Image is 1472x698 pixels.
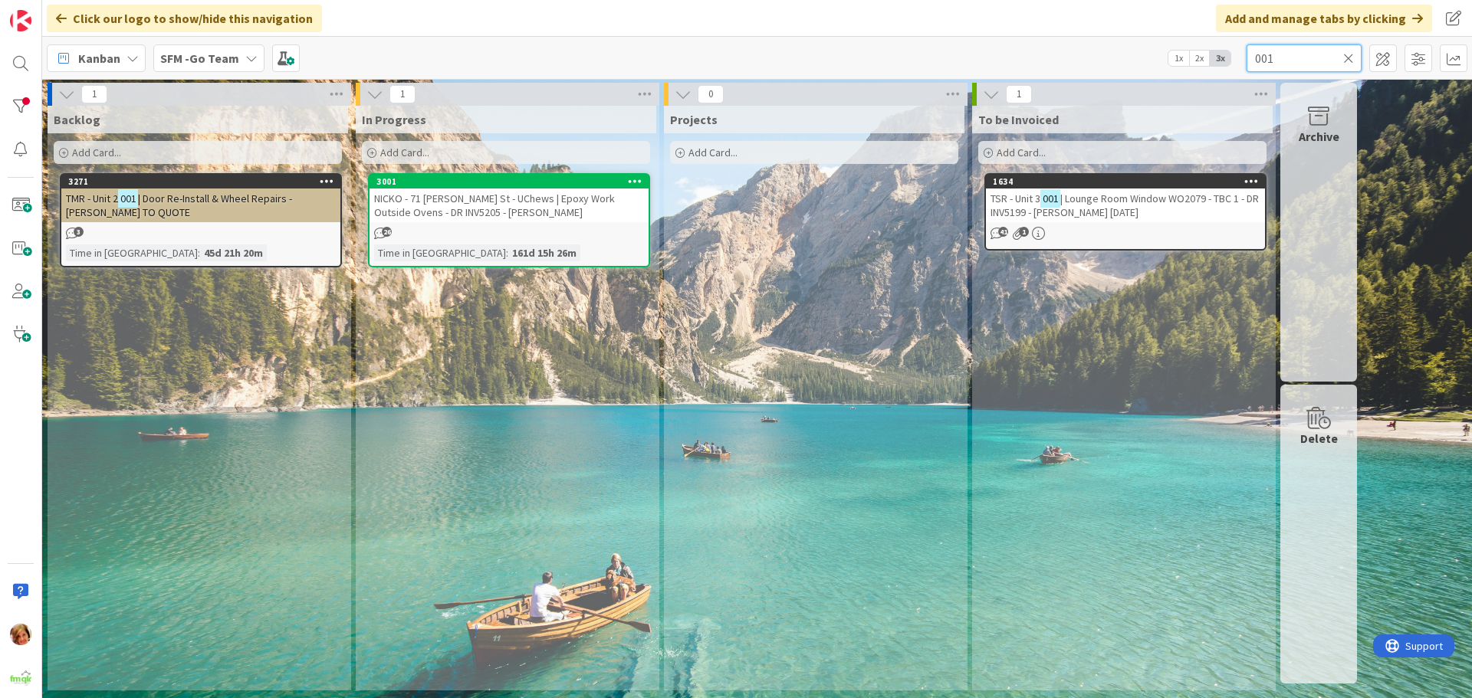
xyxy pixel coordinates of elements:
div: 3001 [376,176,649,187]
div: Time in [GEOGRAPHIC_DATA] [66,244,198,261]
span: : [506,244,508,261]
img: KD [10,624,31,645]
div: 45d 21h 20m [200,244,267,261]
div: 1634TSR - Unit 3001| Lounge Room Window WO2079 - TBC 1 - DR INV5199 - [PERSON_NAME] [DATE] [986,175,1265,222]
div: Click our logo to show/hide this navigation [47,5,322,32]
span: Add Card... [380,146,429,159]
div: 3271 [68,176,340,187]
mark: 001 [118,189,138,207]
a: 3001NICKO - 71 [PERSON_NAME] St - UChews | Epoxy Work Outside Ovens - DR INV5205 - [PERSON_NAME]T... [368,173,650,267]
span: 26 [382,227,392,237]
span: 1 [1006,85,1032,103]
span: 2x [1189,51,1210,66]
mark: 001 [1040,189,1060,207]
span: Add Card... [72,146,121,159]
div: 3271TMR - Unit 2001| Door Re-Install & Wheel Repairs - [PERSON_NAME] TO QUOTE [61,175,340,222]
span: Add Card... [997,146,1046,159]
div: 3001 [370,175,649,188]
span: | Door Re-Install & Wheel Repairs - [PERSON_NAME] TO QUOTE [66,192,292,219]
b: SFM -Go Team [160,51,239,66]
a: 1634TSR - Unit 3001| Lounge Room Window WO2079 - TBC 1 - DR INV5199 - [PERSON_NAME] [DATE] [984,173,1267,251]
span: NICKO - 71 [PERSON_NAME] St - UChews | Epoxy Work Outside Ovens - DR INV5205 - [PERSON_NAME] [374,192,615,219]
span: 41 [998,227,1008,237]
div: Time in [GEOGRAPHIC_DATA] [374,244,506,261]
img: Visit kanbanzone.com [10,10,31,31]
span: Add Card... [688,146,738,159]
span: Projects [670,112,718,127]
span: 3x [1210,51,1230,66]
span: Kanban [78,49,120,67]
div: 3271 [61,175,340,188]
span: TSR - Unit 3 [991,192,1040,205]
span: : [198,244,200,261]
span: Backlog [54,112,100,127]
div: Add and manage tabs by clicking [1216,5,1432,32]
div: 161d 15h 26m [508,244,580,261]
span: To be Invoiced [978,112,1059,127]
div: 3001NICKO - 71 [PERSON_NAME] St - UChews | Epoxy Work Outside Ovens - DR INV5205 - [PERSON_NAME] [370,175,649,222]
span: In Progress [362,112,426,127]
div: 1634 [993,176,1265,187]
a: 3271TMR - Unit 2001| Door Re-Install & Wheel Repairs - [PERSON_NAME] TO QUOTETime in [GEOGRAPHIC_... [60,173,342,267]
span: | Lounge Room Window WO2079 - TBC 1 - DR INV5199 - [PERSON_NAME] [DATE] [991,192,1259,219]
span: 0 [698,85,724,103]
span: 1 [1019,227,1029,237]
div: Archive [1299,127,1339,146]
input: Quick Filter... [1247,44,1362,72]
span: 1 [81,85,107,103]
div: Delete [1300,429,1338,447]
span: 3 [74,227,84,237]
span: Support [32,2,70,21]
div: 1634 [986,175,1265,188]
img: avatar [10,667,31,688]
span: 1 [389,85,416,103]
span: TMR - Unit 2 [66,192,118,205]
span: 1x [1168,51,1189,66]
